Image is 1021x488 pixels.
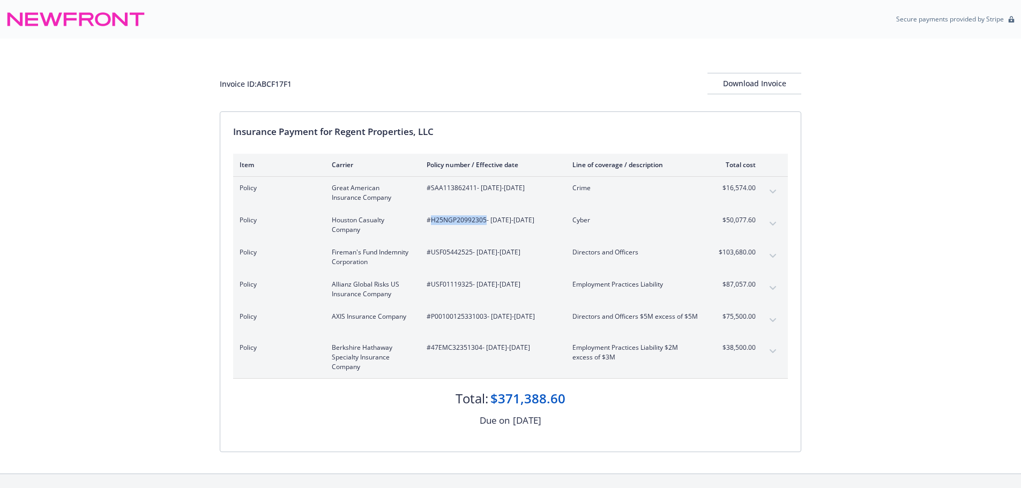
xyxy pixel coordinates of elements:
div: PolicyGreat American Insurance Company#SAA113862411- [DATE]-[DATE]Crime$16,574.00expand content [233,177,788,209]
div: Invoice ID: ABCF17F1 [220,78,292,89]
span: Employment Practices Liability $2M excess of $3M [572,343,698,362]
span: $103,680.00 [716,247,756,257]
div: Total cost [716,160,756,169]
span: Policy [240,312,315,321]
span: Directors and Officers [572,247,698,257]
div: Policy number / Effective date [427,160,555,169]
div: Item [240,160,315,169]
div: PolicyAXIS Insurance Company#P00100125331003- [DATE]-[DATE]Directors and Officers $5M excess of $... [233,305,788,336]
button: expand content [764,312,781,329]
div: Line of coverage / description [572,160,698,169]
span: Berkshire Hathaway Specialty Insurance Company [332,343,409,372]
span: Allianz Global Risks US Insurance Company [332,280,409,299]
div: PolicyAllianz Global Risks US Insurance Company#USF01119325- [DATE]-[DATE]Employment Practices Li... [233,273,788,305]
span: Houston Casualty Company [332,215,409,235]
span: AXIS Insurance Company [332,312,409,321]
span: #SAA113862411 - [DATE]-[DATE] [427,183,555,193]
button: expand content [764,280,781,297]
span: $38,500.00 [716,343,756,352]
div: Due on [480,414,510,427]
span: Crime [572,183,698,193]
button: expand content [764,183,781,200]
span: #USF01119325 - [DATE]-[DATE] [427,280,555,289]
span: $75,500.00 [716,312,756,321]
span: #P00100125331003 - [DATE]-[DATE] [427,312,555,321]
span: Policy [240,215,315,225]
div: Insurance Payment for Regent Properties, LLC [233,125,788,139]
p: Secure payments provided by Stripe [896,14,1004,24]
span: $16,574.00 [716,183,756,193]
span: Great American Insurance Company [332,183,409,202]
span: Policy [240,343,315,352]
div: Carrier [332,160,409,169]
div: [DATE] [513,414,541,427]
button: expand content [764,343,781,360]
span: $50,077.60 [716,215,756,225]
span: Cyber [572,215,698,225]
div: $371,388.60 [490,389,565,408]
span: Employment Practices Liability [572,280,698,289]
div: PolicyBerkshire Hathaway Specialty Insurance Company#47EMC32351304- [DATE]-[DATE]Employment Pract... [233,336,788,378]
div: PolicyFireman's Fund Indemnity Corporation#USF05442525- [DATE]-[DATE]Directors and Officers$103,6... [233,241,788,273]
span: Directors and Officers $5M excess of $5M [572,312,698,321]
span: $87,057.00 [716,280,756,289]
span: Fireman's Fund Indemnity Corporation [332,247,409,267]
span: #47EMC32351304 - [DATE]-[DATE] [427,343,555,352]
span: #H25NGP20992305 - [DATE]-[DATE] [427,215,555,225]
div: Total: [456,389,488,408]
button: expand content [764,247,781,265]
button: Download Invoice [707,73,801,94]
span: Policy [240,247,315,257]
button: expand content [764,215,781,232]
span: Policy [240,280,315,289]
span: #USF05442525 - [DATE]-[DATE] [427,247,555,257]
span: Policy [240,183,315,193]
div: PolicyHouston Casualty Company#H25NGP20992305- [DATE]-[DATE]Cyber$50,077.60expand content [233,209,788,241]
